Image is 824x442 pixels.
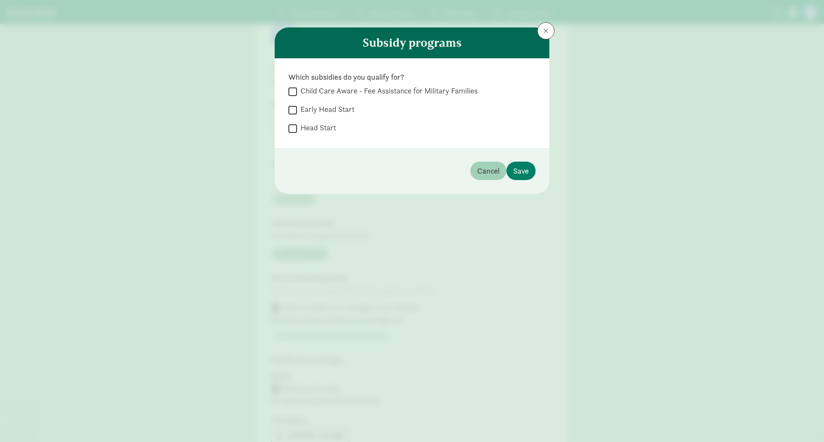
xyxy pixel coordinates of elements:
[477,165,500,177] span: Cancel
[506,162,536,180] button: Save
[297,123,336,133] label: Head Start
[363,36,462,50] h4: Subsidy programs
[470,162,506,180] button: Cancel
[297,104,354,114] label: Early Head Start
[297,86,478,96] label: Child Care Aware - Fee Assistance for Military Families
[288,72,404,82] strong: Which subsidies do you qualify for?
[513,165,529,177] span: Save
